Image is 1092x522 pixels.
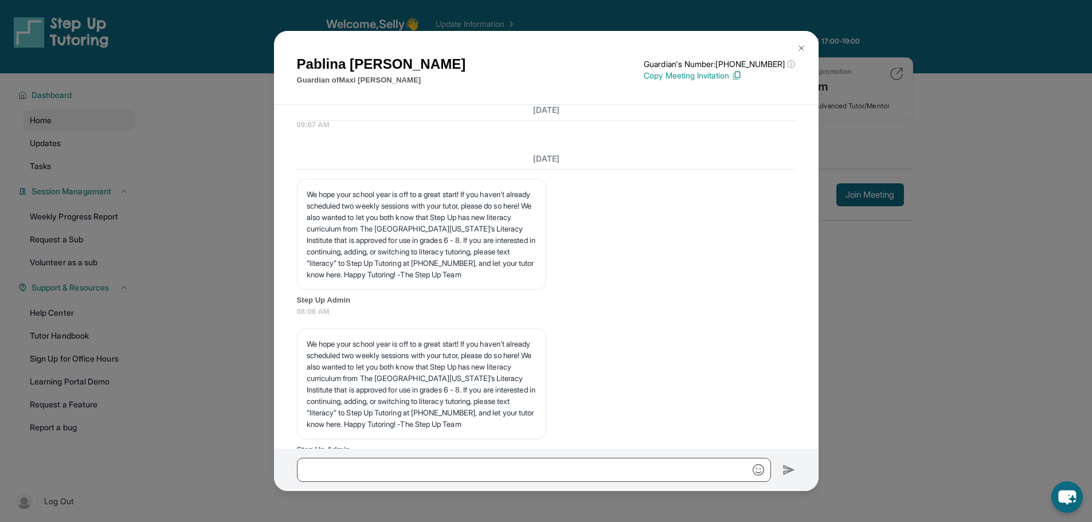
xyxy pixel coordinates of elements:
[297,119,796,131] span: 09:07 AM
[307,189,537,280] p: We hope your school year is off to a great start! If you haven’t already scheduled two weekly ses...
[297,104,796,116] h3: [DATE]
[297,74,466,86] p: Guardian of Maxi [PERSON_NAME]
[297,295,796,306] span: Step Up Admin
[297,444,796,456] span: Step Up Admin
[297,306,796,317] span: 08:06 AM
[731,70,742,81] img: Copy Icon
[297,153,796,164] h3: [DATE]
[307,338,537,430] p: We hope your school year is off to a great start! If you haven’t already scheduled two weekly ses...
[297,54,466,74] h1: Pablina [PERSON_NAME]
[787,58,795,70] span: ⓘ
[1051,481,1083,513] button: chat-button
[753,464,764,476] img: Emoji
[797,44,806,53] img: Close Icon
[782,463,796,477] img: Send icon
[644,70,795,81] p: Copy Meeting Invitation
[644,58,795,70] p: Guardian's Number: [PHONE_NUMBER]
